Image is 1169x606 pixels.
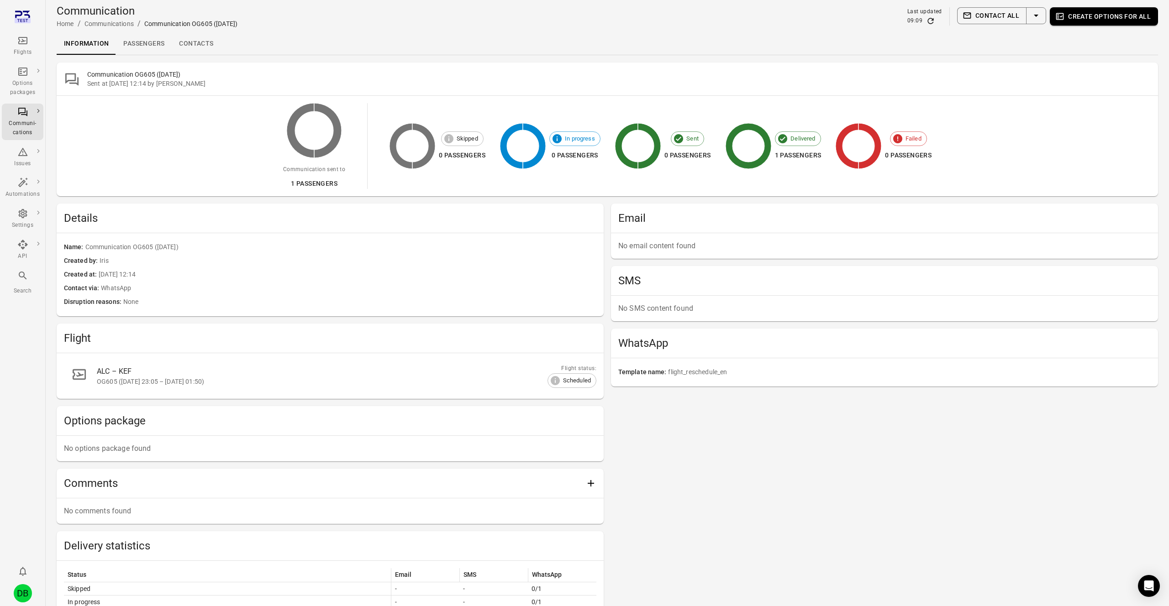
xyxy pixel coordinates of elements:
[618,211,1151,225] h2: Email
[5,190,40,199] div: Automations
[618,336,1151,350] h2: WhatsApp
[560,134,600,143] span: In progress
[664,150,711,161] div: 0 passengers
[558,376,596,386] span: Scheduled
[99,270,596,280] span: [DATE] 12:14
[2,32,43,60] a: Flights
[64,538,596,553] h2: Delivery statistics
[283,165,345,174] div: Communication sent to
[2,104,43,140] a: Communi-cations
[391,568,459,582] th: Email
[549,150,600,161] div: 0 passengers
[5,221,40,230] div: Settings
[14,562,32,580] button: Notifications
[1026,7,1046,24] button: Select action
[78,18,81,29] li: /
[907,16,922,26] div: 09:09
[100,256,596,266] span: Iris
[64,413,596,428] h2: Options package
[97,366,574,377] div: ALC – KEF
[459,582,528,596] td: -
[5,79,40,97] div: Options packages
[57,18,237,29] nav: Breadcrumbs
[144,19,237,28] div: Communication OG605 ([DATE])
[84,20,134,27] a: Communications
[64,443,596,454] p: No options package found
[5,119,40,137] div: Communi-cations
[2,174,43,202] a: Automations
[64,283,101,293] span: Contact via
[5,287,40,296] div: Search
[1050,7,1158,26] button: Create options for all
[926,16,935,26] button: Refresh data
[2,267,43,298] button: Search
[885,150,932,161] div: 0 passengers
[57,33,1158,55] div: Local navigation
[582,474,600,492] button: Add comment
[5,159,40,168] div: Issues
[618,367,668,377] span: Template name
[85,242,596,252] span: Communication OG605 ([DATE])
[283,178,345,189] div: 1 passengers
[64,256,100,266] span: Created by
[668,367,1151,377] span: flight_reschedule_en
[64,211,596,225] span: Details
[900,134,927,143] span: Failed
[1138,575,1160,597] div: Open Intercom Messenger
[87,70,1151,79] h2: Communication OG605 ([DATE])
[87,79,1151,88] div: Sent at [DATE] 12:14 by [PERSON_NAME]
[548,364,596,373] div: Flight status:
[2,236,43,264] a: API
[957,7,1046,24] div: Split button
[172,33,221,55] a: Contacts
[101,283,596,293] span: WhatsApp
[957,7,1027,24] button: Contact all
[64,297,123,307] span: Disruption reasons
[10,580,36,606] button: Daníel Benediktsson
[681,134,704,143] span: Sent
[618,303,1151,314] p: No SMS content found
[64,568,391,582] th: Status
[618,240,1151,251] p: No email content found
[57,20,74,27] a: Home
[5,252,40,261] div: API
[64,270,99,280] span: Created at
[452,134,483,143] span: Skipped
[2,144,43,171] a: Issues
[459,568,528,582] th: SMS
[64,506,596,517] p: No comments found
[5,48,40,57] div: Flights
[64,331,596,345] h2: Flight
[116,33,172,55] a: Passengers
[775,150,821,161] div: 1 passengers
[528,568,596,582] th: WhatsApp
[64,582,391,596] td: Skipped
[97,377,574,386] div: OG605 ([DATE] 23:05 – [DATE] 01:50)
[2,63,43,100] a: Options packages
[57,4,237,18] h1: Communication
[14,584,32,602] div: DB
[57,33,116,55] a: Information
[618,273,1151,288] h2: SMS
[528,582,596,596] td: 0/1
[2,205,43,233] a: Settings
[123,297,596,307] span: None
[137,18,141,29] li: /
[785,134,820,143] span: Delivered
[64,242,85,252] span: Name
[907,7,942,16] div: Last updated
[391,582,459,596] td: -
[439,150,485,161] div: 0 passengers
[64,360,596,392] a: ALC – KEFOG605 ([DATE] 23:05 – [DATE] 01:50)
[64,476,582,491] h2: Comments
